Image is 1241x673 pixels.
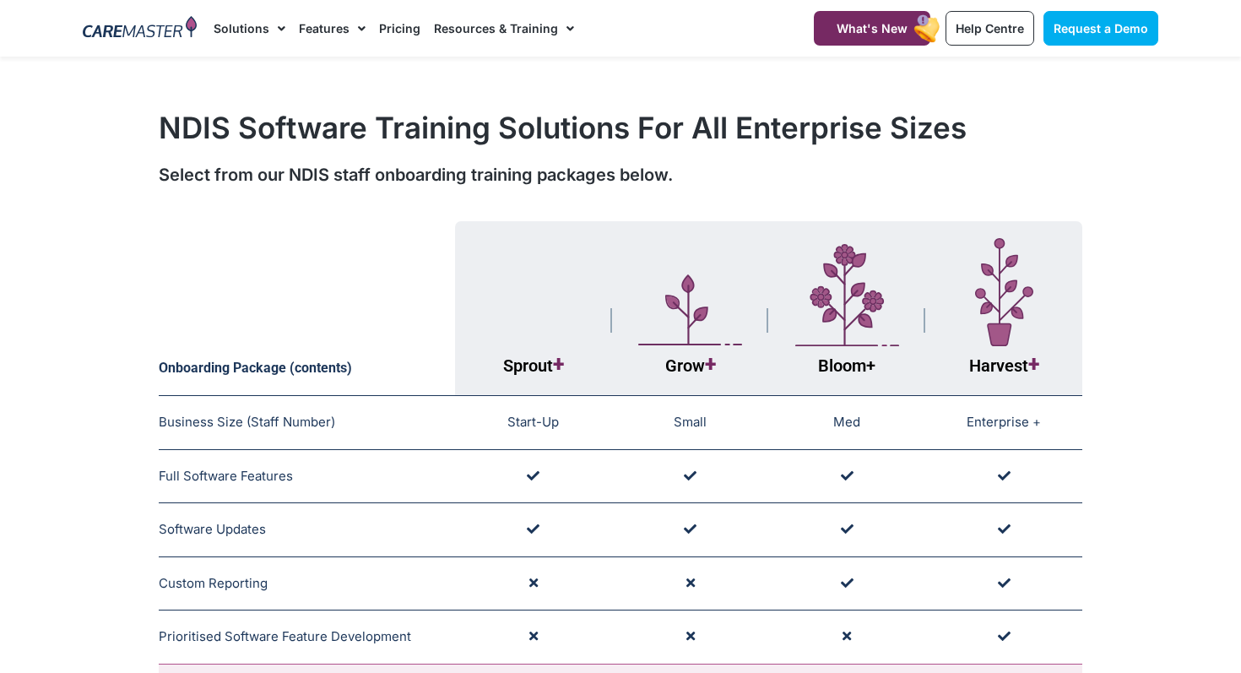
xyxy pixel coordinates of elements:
[818,355,875,376] span: Bloom
[159,503,455,557] td: Software Updates
[705,352,716,377] span: +
[814,11,930,46] a: What's New
[83,16,197,41] img: CareMaster Logo
[159,556,455,611] td: Custom Reporting
[956,21,1024,35] span: Help Centre
[159,468,293,484] span: Full Software Features
[665,355,716,376] span: Grow
[159,110,1082,145] h1: NDIS Software Training Solutions For All Enterprise Sizes
[969,355,1039,376] span: Harvest
[553,352,564,377] span: +
[866,355,875,376] span: +
[795,244,899,347] img: Layer_1-4-1.svg
[159,221,455,396] th: Onboarding Package (contents)
[768,396,925,450] td: Med
[837,21,908,35] span: What's New
[455,396,612,450] td: Start-Up
[1054,21,1148,35] span: Request a Demo
[1028,352,1039,377] span: +
[1043,11,1158,46] a: Request a Demo
[925,396,1082,450] td: Enterprise +
[612,396,769,450] td: Small
[159,414,335,430] span: Business Size (Staff Number)
[503,355,564,376] span: Sprout
[946,11,1034,46] a: Help Centre
[975,238,1033,346] img: Layer_1-7-1.svg
[159,162,1082,187] div: Select from our NDIS staff onboarding training packages below.
[638,274,742,346] img: Layer_1-5.svg
[159,611,455,665] td: Prioritised Software Feature Development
